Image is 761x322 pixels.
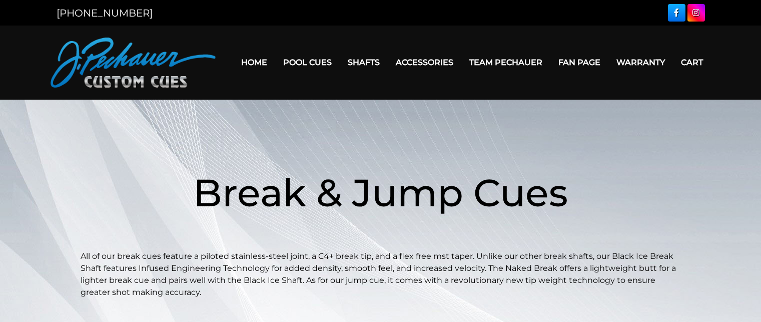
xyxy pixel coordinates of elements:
a: Home [233,50,275,75]
span: Break & Jump Cues [193,169,568,216]
a: Cart [673,50,711,75]
a: Team Pechauer [461,50,550,75]
a: Warranty [608,50,673,75]
a: Accessories [388,50,461,75]
a: [PHONE_NUMBER] [57,7,153,19]
p: All of our break cues feature a piloted stainless-steel joint, a C4+ break tip, and a flex free m... [81,250,681,298]
a: Fan Page [550,50,608,75]
a: Shafts [340,50,388,75]
a: Pool Cues [275,50,340,75]
img: Pechauer Custom Cues [51,38,216,88]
